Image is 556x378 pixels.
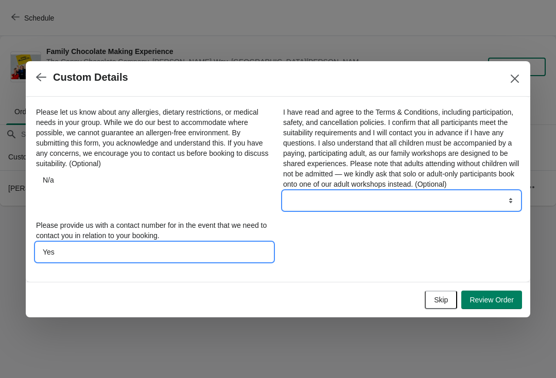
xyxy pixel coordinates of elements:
[461,291,522,309] button: Review Order
[53,71,128,83] h2: Custom Details
[283,107,520,189] label: I have read and agree to the Terms & Conditions, including participation, safety, and cancellatio...
[506,69,524,88] button: Close
[36,220,273,241] label: Please provide us with a contact number for in the event that we need to contact you in relation ...
[470,296,514,304] span: Review Order
[425,291,457,309] button: Skip
[36,107,273,169] label: Please let us know about any allergies, dietary restrictions, or medical needs in your group. Whi...
[434,296,448,304] span: Skip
